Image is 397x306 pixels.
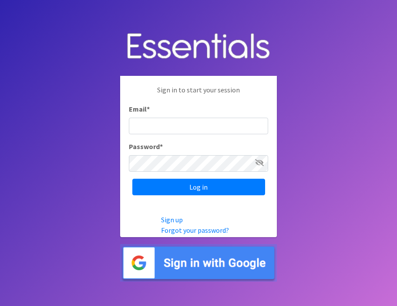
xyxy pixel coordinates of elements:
abbr: required [147,105,150,113]
label: Email [129,104,150,114]
abbr: required [160,142,163,151]
img: Sign in with Google [120,244,277,282]
p: Sign in to start your session [129,85,268,104]
a: Forgot your password? [161,226,229,235]
label: Password [129,141,163,152]
input: Log in [132,179,265,195]
img: Human Essentials [120,24,277,69]
a: Sign up [161,215,183,224]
